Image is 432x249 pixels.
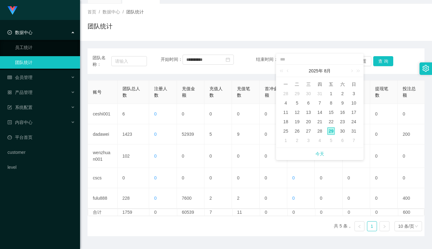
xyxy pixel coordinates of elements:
td: 0 [260,104,287,124]
div: 30 [339,127,346,135]
td: dadawei [88,124,118,144]
td: 7 [205,209,232,216]
td: 0 [232,168,259,188]
td: 2025年8月25日 [280,126,291,136]
a: 员工统计 [15,41,75,54]
td: cscs [88,168,118,188]
div: 21 [316,118,324,125]
td: 2025年8月8日 [325,98,337,108]
span: 团队统计 [126,9,144,14]
td: 0 [398,104,425,124]
div: 9 [339,99,346,107]
td: 0 [204,144,232,168]
div: 10 [350,99,358,107]
td: 0 [370,104,398,124]
span: 二 [291,81,303,87]
td: 2025年9月1日 [280,136,291,145]
td: 0 [370,124,398,144]
td: 2025年8月22日 [325,117,337,126]
span: 系统配置 [8,105,33,110]
td: 2025年8月1日 [325,89,337,98]
a: 下一年 (Control键加右方向键) [353,65,361,77]
td: 2025年8月16日 [337,108,348,117]
div: 30 [305,90,312,97]
td: ceshi001 [88,104,118,124]
td: 0 [371,209,398,216]
td: 2 [232,188,259,208]
td: 7600 [177,188,204,208]
i: 图标: profile [8,120,12,124]
div: 5 [293,99,301,107]
div: 31 [316,90,324,97]
i: 图标: down [414,224,418,229]
td: 2025年8月26日 [291,126,303,136]
a: customer [8,146,75,159]
span: 日 [348,81,359,87]
a: 今天 [315,148,324,160]
div: 15 [327,109,335,116]
td: 2025年8月13日 [303,108,314,117]
td: 5 [204,124,232,144]
div: 29 [327,127,335,135]
td: 2025年8月31日 [348,126,359,136]
button: 查 询 [373,56,393,66]
td: 2025年8月6日 [303,98,314,108]
td: 2025年8月18日 [280,117,291,126]
input: 请输入 [111,56,147,66]
td: fulu888 [88,188,118,208]
td: 0 [370,188,398,208]
td: 0 [343,188,370,208]
td: 2025年9月3日 [303,136,314,145]
td: 2025年7月29日 [291,89,303,98]
th: 周五 [325,80,337,89]
div: 5 [327,137,335,144]
span: 团队总人数 [123,86,140,98]
td: 2025年8月15日 [325,108,337,117]
td: 102 [118,144,149,168]
td: 200 [398,124,425,144]
span: 三 [303,81,314,87]
div: 22 [327,118,335,125]
div: 8 [327,99,335,107]
span: 四 [314,81,325,87]
div: 18 [282,118,289,125]
span: 注册人数 [154,86,167,98]
div: 4 [282,99,289,107]
img: logo.9652507e.png [8,6,18,15]
td: 0 [315,188,342,208]
span: 首冲金额 [265,86,278,98]
li: 下一页 [379,221,389,231]
th: 周日 [348,80,359,89]
div: 7 [350,137,358,144]
div: 2 [293,137,301,144]
td: 0 [260,124,287,144]
td: 0 [398,168,425,188]
span: 结束时间： [256,57,278,62]
td: 600 [398,209,426,216]
td: 0 [398,144,425,168]
span: 团队名称： [93,55,111,68]
td: 2025年8月10日 [348,98,359,108]
i: 图标: form [8,105,12,110]
span: / [99,9,100,14]
td: 2025年7月28日 [280,89,291,98]
div: 26 [293,127,301,135]
td: 0 [177,104,204,124]
td: 2025年9月2日 [291,136,303,145]
a: 上一年 (Control键加左方向键) [279,65,287,77]
td: 2025年8月24日 [348,117,359,126]
td: 0 [370,144,398,168]
td: 2025年8月4日 [280,98,291,108]
td: 1759 [118,209,150,216]
div: 3 [350,90,358,97]
span: 产品管理 [8,90,33,95]
div: 28 [282,90,289,97]
i: 图标: appstore-o [8,90,12,95]
td: 0 [232,144,259,168]
span: 会员管理 [8,75,33,80]
td: 2025年8月17日 [348,108,359,117]
span: 六 [337,81,348,87]
td: 2025年8月29日 [325,126,337,136]
td: 2025年8月11日 [280,108,291,117]
td: 0 [177,168,204,188]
